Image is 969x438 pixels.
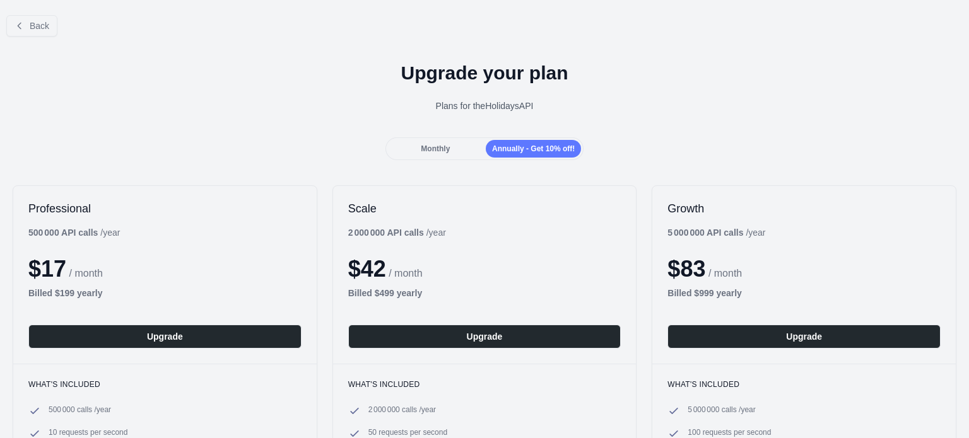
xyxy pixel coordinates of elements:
span: / month [389,268,422,279]
span: / month [708,268,742,279]
span: $ 42 [348,256,386,282]
b: Billed $ 499 yearly [348,288,423,298]
span: $ 83 [667,256,705,282]
b: Billed $ 999 yearly [667,288,742,298]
